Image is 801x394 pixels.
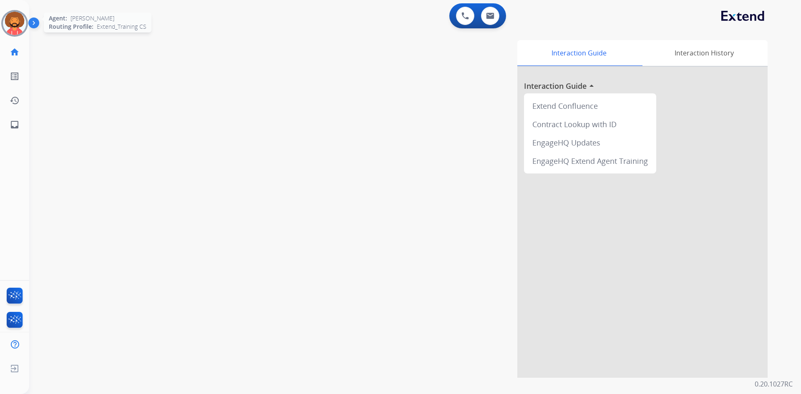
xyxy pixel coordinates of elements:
[10,71,20,81] mat-icon: list_alt
[71,14,114,23] span: [PERSON_NAME]
[640,40,768,66] div: Interaction History
[527,152,653,170] div: EngageHQ Extend Agent Training
[10,47,20,57] mat-icon: home
[517,40,640,66] div: Interaction Guide
[527,115,653,133] div: Contract Lookup with ID
[3,12,26,35] img: avatar
[527,133,653,152] div: EngageHQ Updates
[755,379,793,389] p: 0.20.1027RC
[10,95,20,105] mat-icon: history
[49,23,93,31] span: Routing Profile:
[49,14,67,23] span: Agent:
[527,97,653,115] div: Extend Confluence
[97,23,146,31] span: Extend_Training CS
[10,120,20,130] mat-icon: inbox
